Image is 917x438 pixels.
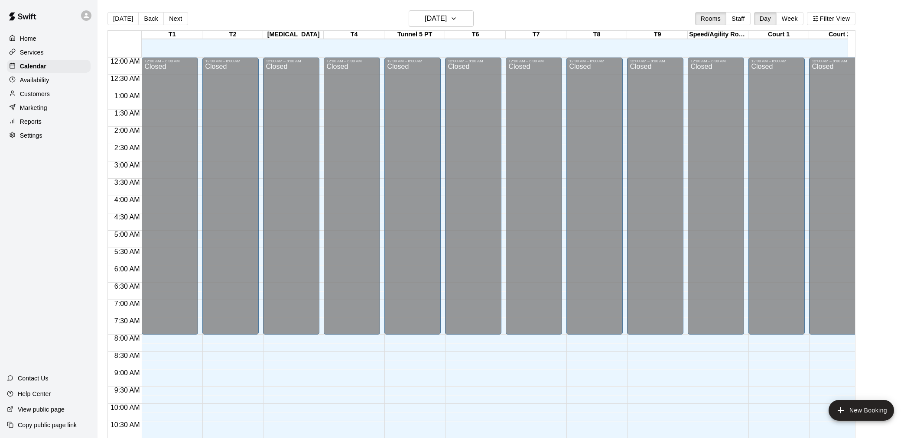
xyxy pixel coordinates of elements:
div: Closed [508,63,559,338]
div: T9 [627,31,688,39]
div: Closed [690,63,741,338]
div: 12:00 AM – 8:00 AM [569,59,620,63]
span: 8:30 AM [112,352,142,359]
div: 12:00 AM – 8:00 AM [266,59,317,63]
div: 12:00 AM – 8:00 AM: Closed [688,58,744,335]
span: 8:00 AM [112,335,142,342]
div: T6 [445,31,506,39]
div: 12:00 AM – 8:00 AM [690,59,741,63]
button: [DATE] [409,10,474,27]
button: add [829,400,894,421]
button: Day [754,12,777,25]
div: T8 [566,31,627,39]
div: 12:00 AM – 8:00 AM [448,59,499,63]
div: Closed [266,63,317,338]
a: Availability [7,74,91,87]
p: Marketing [20,103,47,112]
div: 12:00 AM – 8:00 AM [326,59,377,63]
div: 12:00 AM – 8:00 AM: Closed [445,58,501,335]
span: 7:00 AM [112,300,142,307]
div: 12:00 AM – 8:00 AM: Closed [202,58,259,335]
span: 5:00 AM [112,231,142,238]
p: View public page [18,405,65,414]
p: Settings [20,131,42,140]
div: Closed [326,63,377,338]
div: Tunnel 5 PT [384,31,445,39]
div: Closed [205,63,256,338]
span: 9:00 AM [112,369,142,377]
div: 12:00 AM – 8:00 AM [630,59,681,63]
div: [MEDICAL_DATA] [263,31,324,39]
div: T7 [506,31,566,39]
div: Speed/Agility Room [688,31,748,39]
button: Filter View [807,12,855,25]
a: Reports [7,115,91,128]
div: 12:00 AM – 8:00 AM [205,59,256,63]
span: 12:30 AM [108,75,142,82]
p: Contact Us [18,374,49,383]
div: 12:00 AM – 8:00 AM: Closed [142,58,198,335]
span: 6:00 AM [112,265,142,273]
div: T2 [202,31,263,39]
button: [DATE] [107,12,139,25]
div: Closed [144,63,195,338]
button: Back [138,12,164,25]
p: Customers [20,90,50,98]
div: Closed [569,63,620,338]
a: Customers [7,87,91,100]
div: T4 [324,31,384,39]
div: 12:00 AM – 8:00 AM: Closed [809,58,865,335]
a: Home [7,32,91,45]
div: Closed [448,63,499,338]
div: Closed [387,63,438,338]
span: 4:00 AM [112,196,142,203]
p: Availability [20,76,49,84]
p: Home [20,34,36,43]
a: Services [7,46,91,59]
h6: [DATE] [425,13,447,25]
a: Settings [7,129,91,142]
span: 1:30 AM [112,109,142,117]
p: Help Center [18,390,51,398]
div: 12:00 AM – 8:00 AM: Closed [324,58,380,335]
a: Calendar [7,60,91,73]
div: 12:00 AM – 8:00 AM [144,59,195,63]
span: 1:00 AM [112,92,142,100]
div: 12:00 AM – 8:00 AM [387,59,438,63]
span: 3:00 AM [112,161,142,169]
span: 6:30 AM [112,283,142,290]
div: T1 [142,31,202,39]
div: 12:00 AM – 8:00 AM: Closed [506,58,562,335]
div: 12:00 AM – 8:00 AM [751,59,802,63]
span: 5:30 AM [112,248,142,255]
button: Rooms [695,12,726,25]
span: 4:30 AM [112,213,142,221]
div: 12:00 AM – 8:00 AM: Closed [748,58,805,335]
span: 10:30 AM [108,421,142,428]
a: Marketing [7,101,91,114]
button: Week [776,12,803,25]
div: Closed [812,63,863,338]
span: 10:00 AM [108,404,142,411]
span: 9:30 AM [112,386,142,394]
div: 12:00 AM – 8:00 AM [812,59,863,63]
div: 12:00 AM – 8:00 AM: Closed [566,58,623,335]
div: Closed [751,63,802,338]
button: Next [163,12,188,25]
div: 12:00 AM – 8:00 AM: Closed [263,58,319,335]
p: Reports [20,117,42,126]
div: 12:00 AM – 8:00 AM [508,59,559,63]
div: Court 1 [748,31,809,39]
span: 3:30 AM [112,179,142,186]
div: 12:00 AM – 8:00 AM: Closed [627,58,683,335]
p: Services [20,48,44,57]
span: 2:00 AM [112,127,142,134]
span: 7:30 AM [112,317,142,325]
